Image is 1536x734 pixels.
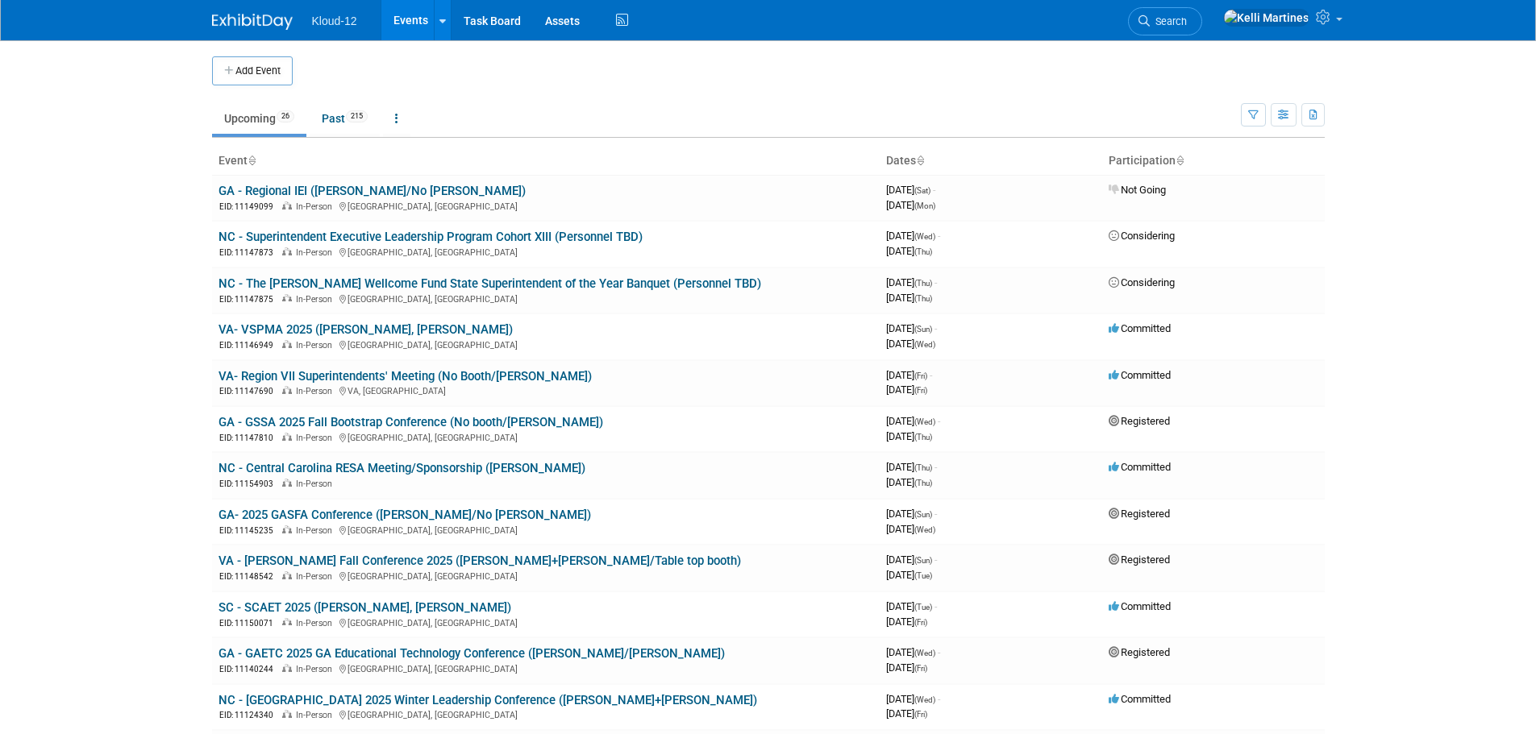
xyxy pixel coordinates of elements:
[914,510,932,519] span: (Sun)
[219,245,873,259] div: [GEOGRAPHIC_DATA], [GEOGRAPHIC_DATA]
[935,554,937,566] span: -
[296,201,337,212] span: In-Person
[938,230,940,242] span: -
[282,340,292,348] img: In-Person Event
[914,695,935,704] span: (Wed)
[914,710,927,719] span: (Fri)
[219,479,280,488] span: EID: 11154903
[212,147,880,175] th: Event
[282,571,292,579] img: In-Person Event
[886,415,940,427] span: [DATE]
[212,56,293,85] button: Add Event
[296,525,337,536] span: In-Person
[938,693,940,705] span: -
[886,693,940,705] span: [DATE]
[296,386,337,396] span: In-Person
[1128,7,1202,35] a: Search
[312,15,357,27] span: Kloud-12
[914,417,935,426] span: (Wed)
[938,415,940,427] span: -
[219,295,280,304] span: EID: 11147875
[277,110,294,122] span: 26
[914,649,935,657] span: (Wed)
[219,600,511,615] a: SC - SCAET 2025 ([PERSON_NAME], [PERSON_NAME])
[886,430,932,442] span: [DATE]
[886,230,940,242] span: [DATE]
[1109,693,1171,705] span: Committed
[935,276,937,288] span: -
[886,554,937,566] span: [DATE]
[914,571,932,580] span: (Tue)
[938,646,940,658] span: -
[212,103,306,134] a: Upcoming26
[219,292,873,305] div: [GEOGRAPHIC_DATA], [GEOGRAPHIC_DATA]
[219,693,757,707] a: NC - [GEOGRAPHIC_DATA] 2025 Winter Leadership Conference ([PERSON_NAME]+[PERSON_NAME])
[914,603,932,612] span: (Tue)
[219,230,643,244] a: NC - Superintendent Executive Leadership Program Cohort XIII (Personnel TBD)
[886,292,932,304] span: [DATE]
[886,476,932,488] span: [DATE]
[219,338,873,351] div: [GEOGRAPHIC_DATA], [GEOGRAPHIC_DATA]
[886,661,927,674] span: [DATE]
[1109,415,1170,427] span: Registered
[914,371,927,380] span: (Fri)
[219,508,591,522] a: GA- 2025 GASFA Conference ([PERSON_NAME]/No [PERSON_NAME])
[296,340,337,350] span: In-Person
[1109,646,1170,658] span: Registered
[916,154,924,167] a: Sort by Start Date
[219,461,585,475] a: NC - Central Carolina RESA Meeting/Sponsorship ([PERSON_NAME])
[886,184,935,196] span: [DATE]
[219,616,873,629] div: [GEOGRAPHIC_DATA], [GEOGRAPHIC_DATA]
[282,247,292,255] img: In-Person Event
[212,14,293,30] img: ExhibitDay
[346,110,368,122] span: 215
[219,711,280,719] span: EID: 11124340
[914,463,932,472] span: (Thu)
[886,384,927,396] span: [DATE]
[930,369,932,381] span: -
[219,569,873,583] div: [GEOGRAPHIC_DATA], [GEOGRAPHIC_DATA]
[886,245,932,257] span: [DATE]
[886,707,927,719] span: [DATE]
[935,461,937,473] span: -
[886,508,937,520] span: [DATE]
[886,369,932,381] span: [DATE]
[914,325,932,334] span: (Sun)
[1176,154,1184,167] a: Sort by Participation Type
[935,322,937,334] span: -
[219,369,592,384] a: VA- Region VII Superintendents' Meeting (No Booth/[PERSON_NAME])
[219,619,280,628] span: EID: 11150071
[282,664,292,672] img: In-Person Event
[219,202,280,211] span: EID: 11149099
[914,525,935,534] span: (Wed)
[282,618,292,626] img: In-Person Event
[219,199,873,213] div: [GEOGRAPHIC_DATA], [GEOGRAPHIC_DATA]
[886,600,937,612] span: [DATE]
[296,664,337,674] span: In-Person
[282,710,292,718] img: In-Person Event
[296,571,337,582] span: In-Person
[282,525,292,533] img: In-Person Event
[219,322,513,337] a: VA- VSPMA 2025 ([PERSON_NAME], [PERSON_NAME])
[1150,15,1187,27] span: Search
[296,247,337,258] span: In-Person
[219,526,280,535] span: EID: 11145235
[219,384,873,397] div: VA, [GEOGRAPHIC_DATA]
[914,479,932,487] span: (Thu)
[282,433,292,441] img: In-Person Event
[886,322,937,334] span: [DATE]
[914,279,932,288] span: (Thu)
[886,646,940,658] span: [DATE]
[914,386,927,395] span: (Fri)
[1109,461,1171,473] span: Committed
[219,646,725,661] a: GA - GAETC 2025 GA Educational Technology Conference ([PERSON_NAME]/[PERSON_NAME])
[1109,184,1166,196] span: Not Going
[219,665,280,674] span: EID: 11140244
[1109,230,1175,242] span: Considering
[886,523,935,535] span: [DATE]
[914,433,932,442] span: (Thu)
[1109,369,1171,381] span: Committed
[296,710,337,720] span: In-Person
[914,664,927,673] span: (Fri)
[914,186,930,195] span: (Sat)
